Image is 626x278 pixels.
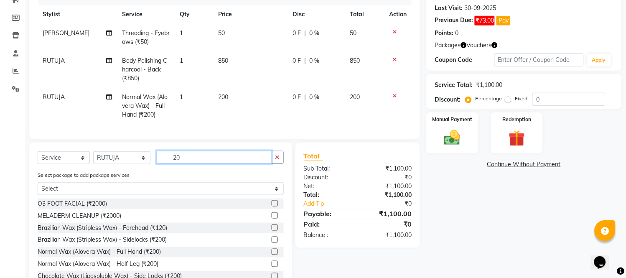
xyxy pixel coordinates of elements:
label: Manual Payment [433,116,473,123]
span: Vouchers [466,41,491,50]
div: 0 [455,29,458,38]
div: Last Visit: [435,4,463,13]
div: ₹0 [368,199,418,208]
span: Threading - Eyebrows (₹50) [122,29,170,46]
input: Enter Offer / Coupon Code [494,54,584,66]
span: Packages [435,41,461,50]
span: 0 F [293,29,301,38]
button: Apply [587,54,611,66]
span: 50 [219,29,225,37]
span: 0 % [310,29,320,38]
span: 850 [350,57,360,64]
span: RUTUJA [43,57,65,64]
th: Total [345,5,384,24]
div: ₹1,100.00 [358,182,418,191]
a: Continue Without Payment [428,160,620,169]
div: O3 FOOT FACIAL (₹2000) [38,199,107,208]
div: Previous Due: [435,16,473,26]
span: 0 % [310,56,320,65]
iframe: chat widget [591,245,618,270]
input: Search or Scan [157,151,272,164]
a: Add Tip [298,199,368,208]
div: Discount: [435,95,461,104]
div: Discount: [298,173,358,182]
span: RUTUJA [43,93,65,101]
div: ₹0 [358,219,418,229]
div: Net: [298,182,358,191]
label: Redemption [502,116,531,123]
button: Pay [496,16,511,26]
div: MELADERM CLEANUP (₹2000) [38,212,121,220]
span: ₹73.00 [475,16,495,26]
label: Select package to add package services [38,171,130,179]
label: Fixed [515,95,527,102]
div: ₹1,100.00 [358,164,418,173]
div: ₹1,100.00 [476,81,502,89]
div: Normal Wax (Alovera Wax) - Half Leg (₹200) [38,260,158,269]
span: Body Polishing Charcoal - Back (₹850) [122,57,167,82]
div: ₹1,100.00 [358,209,418,219]
span: Total [304,152,323,161]
th: Price [214,5,288,24]
div: Normal Wax (Alovera Wax) - Full Hand (₹200) [38,248,161,257]
div: Points: [435,29,453,38]
div: Balance : [298,231,358,240]
img: _gift.svg [504,128,530,148]
span: [PERSON_NAME] [43,29,89,37]
span: 850 [219,57,229,64]
div: Brazilian Wax (Stripless Wax) - Sidelocks (₹200) [38,236,167,245]
span: 0 F [293,56,301,65]
div: Sub Total: [298,164,358,173]
span: Normal Wax (Alovera Wax) - Full Hand (₹200) [122,93,168,118]
div: Service Total: [435,81,473,89]
th: Qty [175,5,214,24]
div: 30-09-2025 [464,4,496,13]
div: Payable: [298,209,358,219]
span: 0 % [310,93,320,102]
span: | [305,56,306,65]
div: Coupon Code [435,56,494,64]
div: ₹1,100.00 [358,231,418,240]
div: ₹1,100.00 [358,191,418,199]
div: Paid: [298,219,358,229]
th: Action [384,5,412,24]
span: | [305,93,306,102]
span: 0 F [293,93,301,102]
th: Service [117,5,175,24]
label: Percentage [475,95,502,102]
span: 1 [180,57,183,64]
th: Stylist [38,5,117,24]
span: 1 [180,29,183,37]
span: | [305,29,306,38]
th: Disc [288,5,345,24]
img: _cash.svg [439,128,466,147]
div: Total: [298,191,358,199]
span: 1 [180,93,183,101]
div: ₹0 [358,173,418,182]
span: 200 [350,93,360,101]
div: Brazilian Wax (Stripless Wax) - Forehead (₹120) [38,224,167,232]
span: 50 [350,29,357,37]
span: 200 [219,93,229,101]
